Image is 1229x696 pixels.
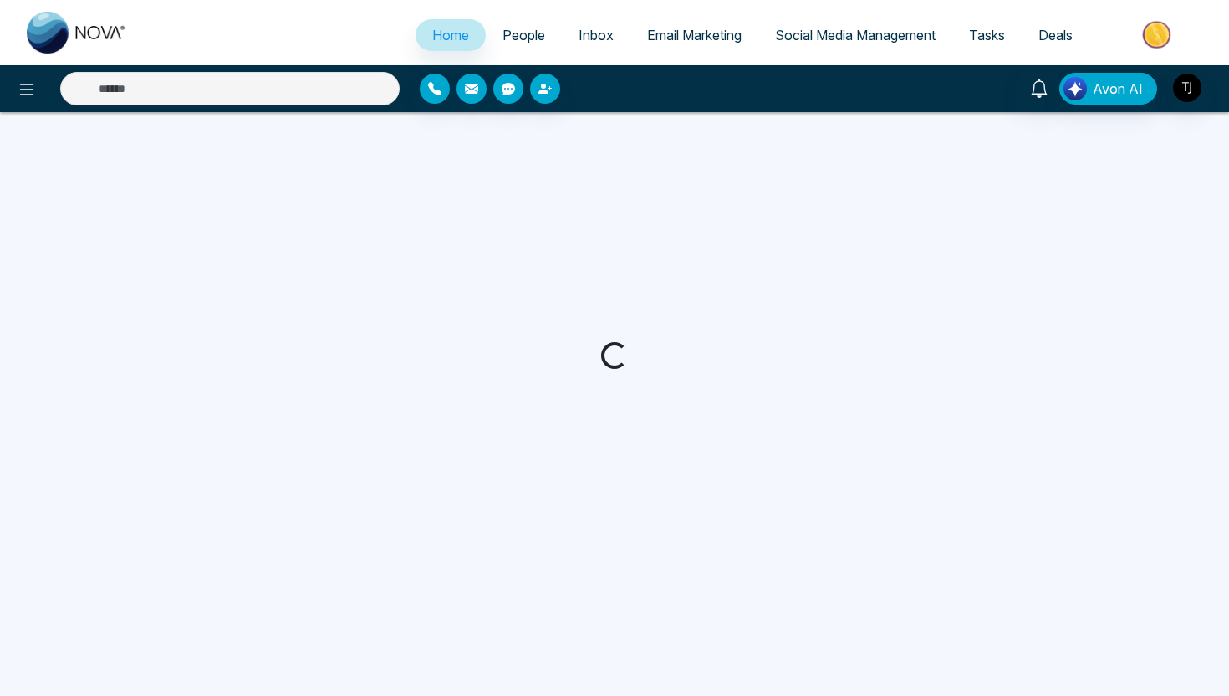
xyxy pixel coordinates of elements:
[579,27,614,43] span: Inbox
[1173,74,1201,102] img: User Avatar
[647,27,742,43] span: Email Marketing
[1059,73,1157,105] button: Avon AI
[1038,27,1073,43] span: Deals
[758,19,952,51] a: Social Media Management
[952,19,1022,51] a: Tasks
[486,19,562,51] a: People
[1063,77,1087,100] img: Lead Flow
[27,12,127,54] img: Nova CRM Logo
[502,27,545,43] span: People
[969,27,1005,43] span: Tasks
[1098,16,1219,54] img: Market-place.gif
[432,27,469,43] span: Home
[562,19,630,51] a: Inbox
[1093,79,1143,99] span: Avon AI
[1022,19,1089,51] a: Deals
[630,19,758,51] a: Email Marketing
[416,19,486,51] a: Home
[775,27,936,43] span: Social Media Management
